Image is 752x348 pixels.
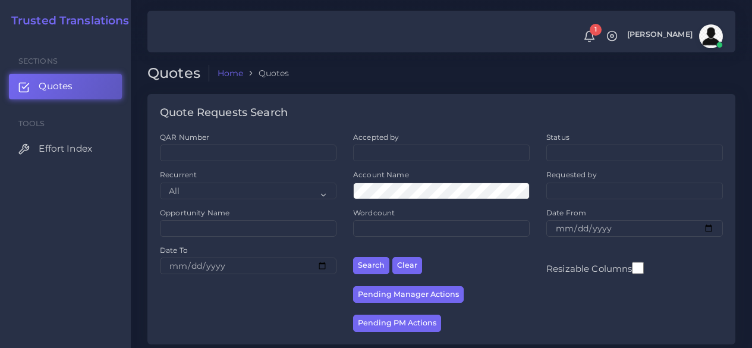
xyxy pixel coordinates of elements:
label: Opportunity Name [160,208,229,218]
label: Requested by [546,170,597,180]
label: Account Name [353,170,409,180]
span: 1 [590,24,602,36]
label: Status [546,132,569,142]
label: QAR Number [160,132,209,142]
label: Recurrent [160,170,197,180]
label: Wordcount [353,208,395,218]
span: Effort Index [39,142,92,155]
button: Pending PM Actions [353,315,441,332]
button: Search [353,257,389,274]
a: Quotes [9,74,122,99]
label: Date From [546,208,586,218]
a: Trusted Translations [3,14,130,28]
button: Clear [392,257,422,274]
a: 1 [579,30,600,43]
span: Sections [18,57,58,65]
span: Tools [18,119,45,128]
a: Effort Index [9,136,122,161]
img: avatar [699,24,723,48]
span: Quotes [39,80,73,93]
label: Resizable Columns [546,261,644,275]
h4: Quote Requests Search [160,106,288,120]
button: Pending Manager Actions [353,286,464,303]
span: [PERSON_NAME] [627,31,693,39]
h2: Quotes [147,65,209,82]
li: Quotes [243,67,289,79]
input: Resizable Columns [632,261,644,275]
a: Home [218,67,244,79]
label: Date To [160,245,188,255]
a: [PERSON_NAME]avatar [621,24,727,48]
label: Accepted by [353,132,399,142]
